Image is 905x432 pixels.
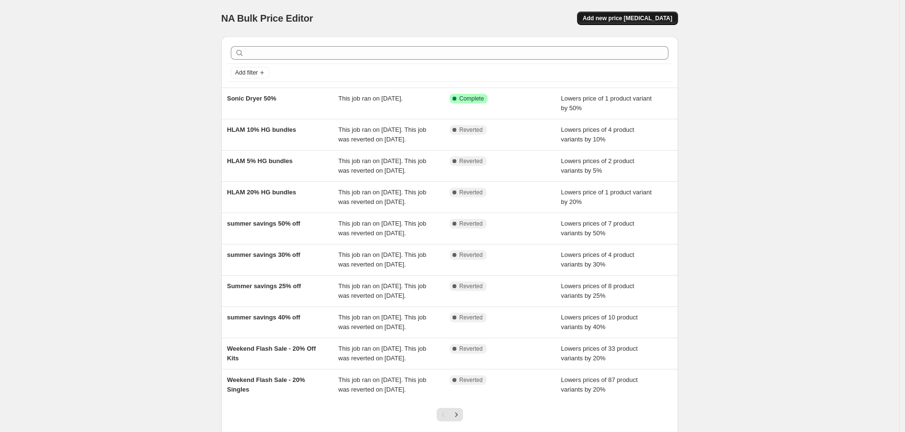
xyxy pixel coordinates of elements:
[339,157,427,174] span: This job ran on [DATE]. This job was reverted on [DATE].
[339,95,403,102] span: This job ran on [DATE].
[459,282,483,290] span: Reverted
[459,157,483,165] span: Reverted
[227,376,305,393] span: Weekend Flash Sale - 20% Singles
[231,67,269,78] button: Add filter
[459,376,483,384] span: Reverted
[227,282,301,290] span: Summer savings 25% off
[459,251,483,259] span: Reverted
[577,12,678,25] button: Add new price [MEDICAL_DATA]
[227,126,296,133] span: HLAM 10% HG bundles
[561,126,634,143] span: Lowers prices of 4 product variants by 10%
[227,189,296,196] span: HLAM 20% HG bundles
[437,408,463,421] nav: Pagination
[221,13,313,24] span: NA Bulk Price Editor
[459,345,483,353] span: Reverted
[561,345,638,362] span: Lowers prices of 33 product variants by 20%
[450,408,463,421] button: Next
[459,314,483,321] span: Reverted
[459,126,483,134] span: Reverted
[235,69,258,76] span: Add filter
[459,95,484,102] span: Complete
[227,314,300,321] span: summer savings 40% off
[339,251,427,268] span: This job ran on [DATE]. This job was reverted on [DATE].
[561,376,638,393] span: Lowers prices of 87 product variants by 20%
[227,157,293,165] span: HLAM 5% HG bundles
[227,345,316,362] span: Weekend Flash Sale - 20% Off Kits
[561,314,638,330] span: Lowers prices of 10 product variants by 40%
[339,282,427,299] span: This job ran on [DATE]. This job was reverted on [DATE].
[561,220,634,237] span: Lowers prices of 7 product variants by 50%
[227,251,300,258] span: summer savings 30% off
[339,376,427,393] span: This job ran on [DATE]. This job was reverted on [DATE].
[561,189,652,205] span: Lowers price of 1 product variant by 20%
[339,220,427,237] span: This job ran on [DATE]. This job was reverted on [DATE].
[339,314,427,330] span: This job ran on [DATE]. This job was reverted on [DATE].
[583,14,672,22] span: Add new price [MEDICAL_DATA]
[339,126,427,143] span: This job ran on [DATE]. This job was reverted on [DATE].
[339,189,427,205] span: This job ran on [DATE]. This job was reverted on [DATE].
[339,345,427,362] span: This job ran on [DATE]. This job was reverted on [DATE].
[561,282,634,299] span: Lowers prices of 8 product variants by 25%
[459,189,483,196] span: Reverted
[227,95,277,102] span: Sonic Dryer 50%
[561,251,634,268] span: Lowers prices of 4 product variants by 30%
[561,95,652,112] span: Lowers price of 1 product variant by 50%
[561,157,634,174] span: Lowers prices of 2 product variants by 5%
[227,220,300,227] span: summer savings 50% off
[459,220,483,228] span: Reverted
